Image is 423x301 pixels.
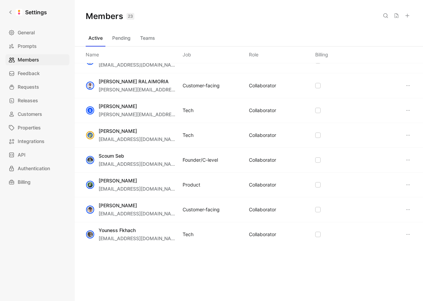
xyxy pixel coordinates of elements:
img: avatar [87,157,94,163]
a: Members [5,54,69,65]
a: Integrations [5,136,69,147]
div: COLLABORATOR [249,131,276,139]
img: avatar [87,231,94,238]
div: COLLABORATOR [249,106,276,114]
img: avatar [87,132,94,139]
span: Customers [18,110,42,118]
img: avatar [87,82,94,89]
span: Requests [18,83,39,91]
span: Releases [18,96,38,105]
span: Properties [18,124,41,132]
span: Feedback [18,69,40,77]
span: [EMAIL_ADDRESS][DOMAIN_NAME] [99,186,180,192]
div: Job [183,51,191,59]
h1: Settings [25,8,47,16]
span: General [18,29,35,37]
span: Prompts [18,42,37,50]
span: Youness Fkhach [99,227,136,233]
span: [PERSON_NAME][EMAIL_ADDRESS][DOMAIN_NAME] [99,111,218,117]
button: Active [86,33,105,43]
div: COLLABORATOR [249,181,276,189]
span: Members [18,56,39,64]
div: Customer-facing [183,206,220,214]
a: Authentication [5,163,69,174]
a: Customers [5,109,69,120]
div: Billing [315,51,328,59]
a: API [5,149,69,160]
span: [PERSON_NAME] RALAIMORIA [99,78,169,84]
div: S [87,107,94,114]
div: COLLABORATOR [249,156,276,164]
div: Role [249,51,258,59]
span: Billing [18,178,31,186]
span: Authentication [18,164,50,173]
div: COLLABORATOR [249,206,276,214]
span: Scoum Seb [99,153,124,159]
div: 23 [126,13,134,20]
span: [EMAIL_ADDRESS][DOMAIN_NAME] [99,62,180,68]
img: avatar [87,206,94,213]
div: Founder/C-level [183,156,218,164]
a: Properties [5,122,69,133]
span: [PERSON_NAME] [99,128,137,134]
a: Feedback [5,68,69,79]
span: [PERSON_NAME] [99,178,137,183]
a: Billing [5,177,69,188]
a: Settings [5,5,50,19]
span: Integrations [18,137,45,145]
div: Customer-facing [183,82,220,90]
div: Name [86,51,99,59]
div: Tech [183,230,193,238]
span: [PERSON_NAME] [99,103,137,109]
div: COLLABORATOR [249,82,276,90]
span: [PERSON_NAME] [99,202,137,208]
span: [EMAIL_ADDRESS][DOMAIN_NAME] [99,161,180,167]
span: [PERSON_NAME][EMAIL_ADDRESS][DOMAIN_NAME] [99,87,218,92]
a: General [5,27,69,38]
button: Teams [137,33,158,43]
span: [EMAIL_ADDRESS][DOMAIN_NAME] [99,136,180,142]
span: API [18,151,26,159]
h1: Members [86,11,134,22]
span: [EMAIL_ADDRESS][DOMAIN_NAME] [99,211,180,216]
div: Product [183,181,200,189]
a: Requests [5,82,69,92]
div: Tech [183,106,193,114]
img: avatar [87,181,94,188]
div: Tech [183,131,193,139]
span: [EMAIL_ADDRESS][DOMAIN_NAME] [99,235,180,241]
a: Releases [5,95,69,106]
a: Prompts [5,41,69,52]
div: COLLABORATOR [249,230,276,238]
button: Pending [109,33,133,43]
